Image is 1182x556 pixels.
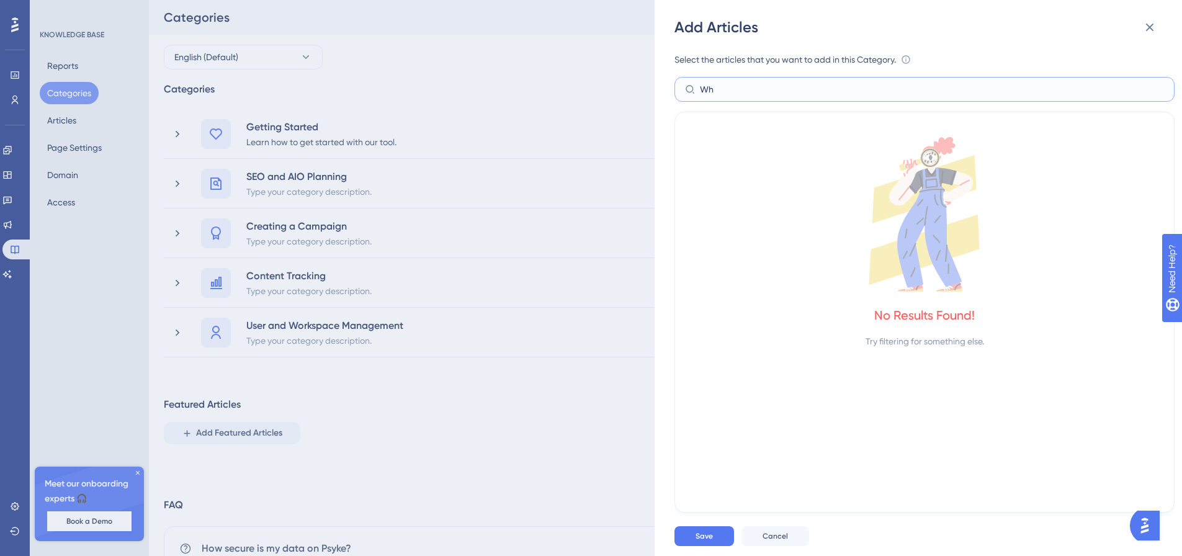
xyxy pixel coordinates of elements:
[874,307,975,324] div: No Results Found!
[674,52,896,67] div: Select the articles that you want to add in this Category.
[763,531,788,541] span: Cancel
[29,3,78,18] span: Need Help?
[674,526,734,546] button: Save
[1130,507,1167,544] iframe: UserGuiding AI Assistant Launcher
[866,334,984,349] div: Try filtering for something else.
[696,531,713,541] span: Save
[741,526,809,546] button: Cancel
[700,83,1164,96] input: Search for your article
[674,17,1165,37] div: Add Articles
